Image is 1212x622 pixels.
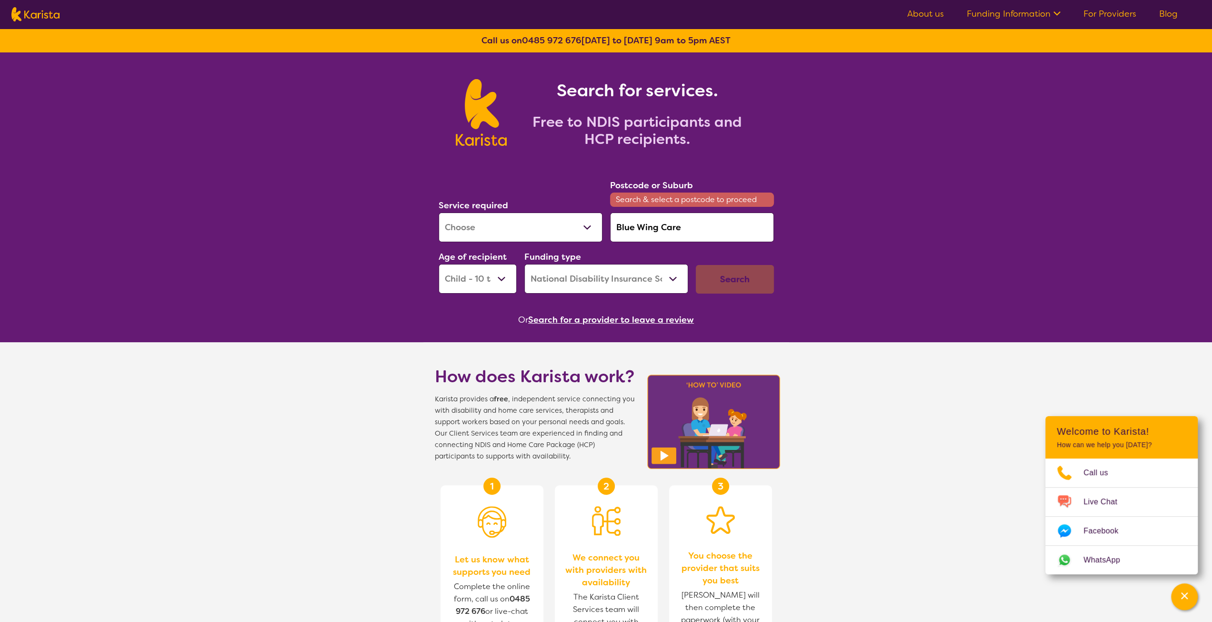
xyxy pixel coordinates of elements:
[679,550,762,587] span: You choose the provider that suits you best
[712,478,729,495] div: 3
[1045,546,1198,574] a: Web link opens in a new tab.
[439,251,507,263] label: Age of recipient
[1045,459,1198,574] ul: Choose channel
[518,313,528,327] span: Or
[435,394,635,462] span: Karista provides a , independent service connecting you with disability and home care services, t...
[450,553,534,578] span: Let us know what supports you need
[518,79,756,102] h1: Search for services.
[1083,553,1132,567] span: WhatsApp
[478,506,506,538] img: Person with headset icon
[1171,583,1198,610] button: Channel Menu
[564,551,648,589] span: We connect you with providers with availability
[481,35,731,46] b: Call us on [DATE] to [DATE] 9am to 5pm AEST
[644,372,783,472] img: Karista video
[706,506,735,534] img: Star icon
[518,113,756,148] h2: Free to NDIS participants and HCP recipients.
[1083,8,1136,20] a: For Providers
[610,180,693,191] label: Postcode or Suburb
[592,506,621,536] img: Person being matched to services icon
[1057,441,1186,449] p: How can we help you [DATE]?
[522,35,581,46] a: 0485 972 676
[1083,524,1130,538] span: Facebook
[907,8,944,20] a: About us
[1083,495,1129,509] span: Live Chat
[1159,8,1178,20] a: Blog
[524,251,581,263] label: Funding type
[439,200,508,211] label: Service required
[11,7,60,21] img: Karista logo
[528,313,694,327] button: Search for a provider to leave a review
[610,213,774,242] input: Type
[967,8,1061,20] a: Funding Information
[1057,426,1186,437] h2: Welcome to Karista!
[1045,416,1198,574] div: Channel Menu
[435,365,635,388] h1: How does Karista work?
[598,478,615,495] div: 2
[1083,466,1120,480] span: Call us
[610,193,774,207] span: Search & select a postcode to proceed
[483,478,501,495] div: 1
[494,395,508,404] b: free
[456,79,507,146] img: Karista logo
